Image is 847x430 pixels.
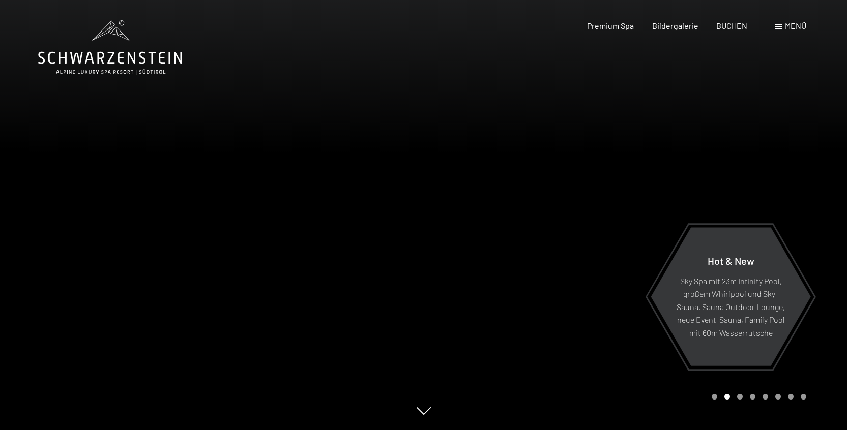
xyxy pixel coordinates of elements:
a: BUCHEN [716,21,747,30]
div: Carousel Page 8 [801,394,806,400]
div: Carousel Page 6 [775,394,781,400]
div: Carousel Page 1 [712,394,717,400]
p: Sky Spa mit 23m Infinity Pool, großem Whirlpool und Sky-Sauna, Sauna Outdoor Lounge, neue Event-S... [676,274,786,339]
div: Carousel Page 3 [737,394,743,400]
a: Premium Spa [587,21,634,30]
div: Carousel Page 7 [788,394,794,400]
span: Menü [785,21,806,30]
div: Carousel Page 5 [763,394,768,400]
a: Hot & New Sky Spa mit 23m Infinity Pool, großem Whirlpool und Sky-Sauna, Sauna Outdoor Lounge, ne... [650,227,811,366]
div: Carousel Pagination [708,394,806,400]
div: Carousel Page 2 (Current Slide) [724,394,730,400]
a: Bildergalerie [652,21,698,30]
div: Carousel Page 4 [750,394,755,400]
span: Hot & New [708,254,754,266]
